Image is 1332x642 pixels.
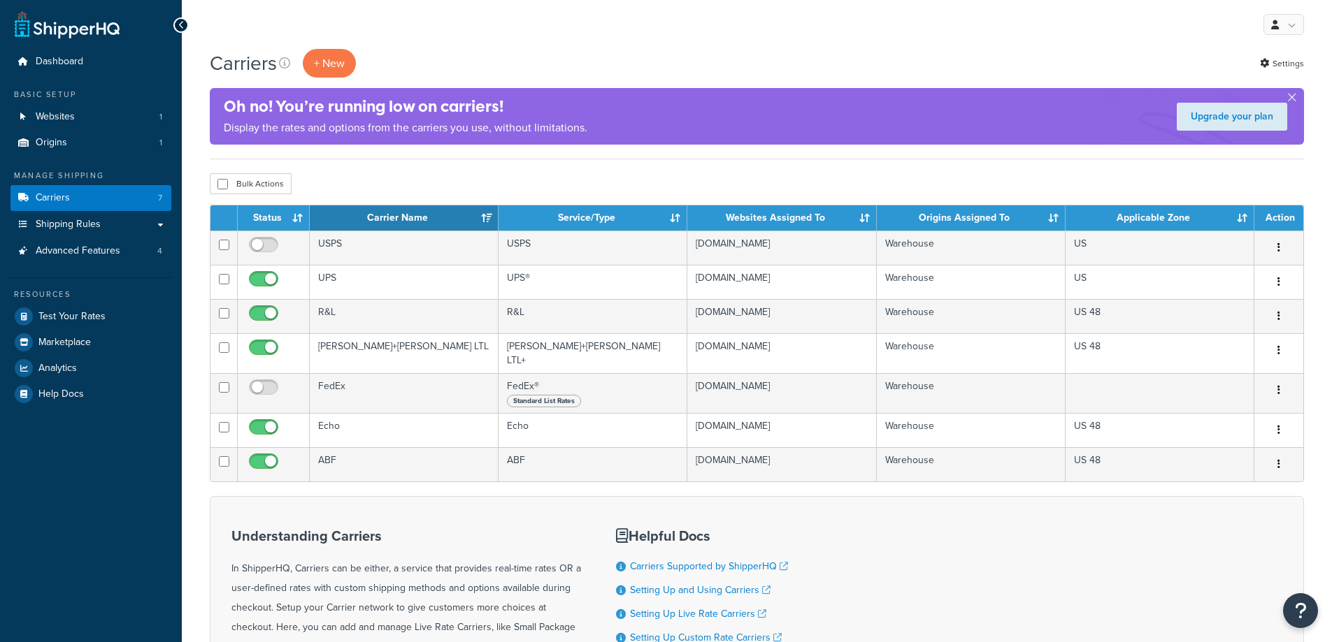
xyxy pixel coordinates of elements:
span: 1 [159,137,162,149]
span: 4 [157,245,162,257]
td: US [1066,231,1254,265]
a: Analytics [10,356,171,381]
span: Carriers [36,192,70,204]
td: USPS [499,231,687,265]
a: Test Your Rates [10,304,171,329]
li: Advanced Features [10,238,171,264]
td: [DOMAIN_NAME] [687,299,876,333]
td: US 48 [1066,333,1254,373]
th: Websites Assigned To: activate to sort column ascending [687,205,876,231]
button: Open Resource Center [1283,593,1318,628]
td: US 48 [1066,299,1254,333]
a: Settings [1260,54,1304,73]
a: Carriers 7 [10,185,171,211]
td: Warehouse [877,333,1066,373]
a: Websites 1 [10,104,171,130]
th: Carrier Name: activate to sort column ascending [310,205,499,231]
td: [PERSON_NAME]+[PERSON_NAME] LTL+ [499,333,687,373]
a: Dashboard [10,49,171,75]
td: Echo [499,413,687,447]
td: [PERSON_NAME]+[PERSON_NAME] LTL [310,333,499,373]
td: Warehouse [877,413,1066,447]
h1: Carriers [210,50,277,77]
a: Advanced Features 4 [10,238,171,264]
span: Origins [36,137,67,149]
div: Manage Shipping [10,170,171,182]
div: Basic Setup [10,89,171,101]
td: Warehouse [877,265,1066,299]
span: Dashboard [36,56,83,68]
h4: Oh no! You’re running low on carriers! [224,95,587,118]
a: Setting Up and Using Carriers [630,583,771,597]
td: R&L [310,299,499,333]
span: Analytics [38,363,77,374]
td: Warehouse [877,373,1066,413]
span: Test Your Rates [38,311,106,323]
td: US 48 [1066,413,1254,447]
a: Setting Up Live Rate Carriers [630,606,766,621]
span: 7 [158,192,162,204]
span: Advanced Features [36,245,120,257]
td: Warehouse [877,447,1066,481]
span: Standard List Rates [507,395,581,407]
button: Bulk Actions [210,173,292,194]
td: FedEx [310,373,499,413]
button: + New [303,49,356,78]
td: [DOMAIN_NAME] [687,373,876,413]
td: ABF [499,447,687,481]
span: Shipping Rules [36,219,101,231]
a: ShipperHQ Home [15,10,120,38]
td: US 48 [1066,447,1254,481]
td: [DOMAIN_NAME] [687,447,876,481]
td: UPS® [499,265,687,299]
td: [DOMAIN_NAME] [687,413,876,447]
td: [DOMAIN_NAME] [687,265,876,299]
a: Shipping Rules [10,212,171,238]
p: Display the rates and options from the carriers you use, without limitations. [224,118,587,138]
th: Status: activate to sort column ascending [238,205,310,231]
td: USPS [310,231,499,265]
th: Applicable Zone: activate to sort column ascending [1066,205,1254,231]
span: Help Docs [38,388,84,400]
a: Marketplace [10,330,171,355]
td: UPS [310,265,499,299]
td: [DOMAIN_NAME] [687,231,876,265]
th: Service/Type: activate to sort column ascending [499,205,687,231]
span: Marketplace [38,337,91,349]
h3: Helpful Docs [616,528,799,543]
td: US [1066,265,1254,299]
td: Echo [310,413,499,447]
li: Websites [10,104,171,130]
a: Upgrade your plan [1177,103,1287,131]
th: Origins Assigned To: activate to sort column ascending [877,205,1066,231]
a: Carriers Supported by ShipperHQ [630,559,788,574]
li: Carriers [10,185,171,211]
span: Websites [36,111,75,123]
h3: Understanding Carriers [231,528,581,543]
div: Resources [10,289,171,300]
span: 1 [159,111,162,123]
td: [DOMAIN_NAME] [687,333,876,373]
td: Warehouse [877,299,1066,333]
td: FedEx® [499,373,687,413]
td: R&L [499,299,687,333]
td: ABF [310,447,499,481]
li: Origins [10,130,171,156]
th: Action [1254,205,1303,231]
a: Origins 1 [10,130,171,156]
td: Warehouse [877,231,1066,265]
a: Help Docs [10,381,171,407]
